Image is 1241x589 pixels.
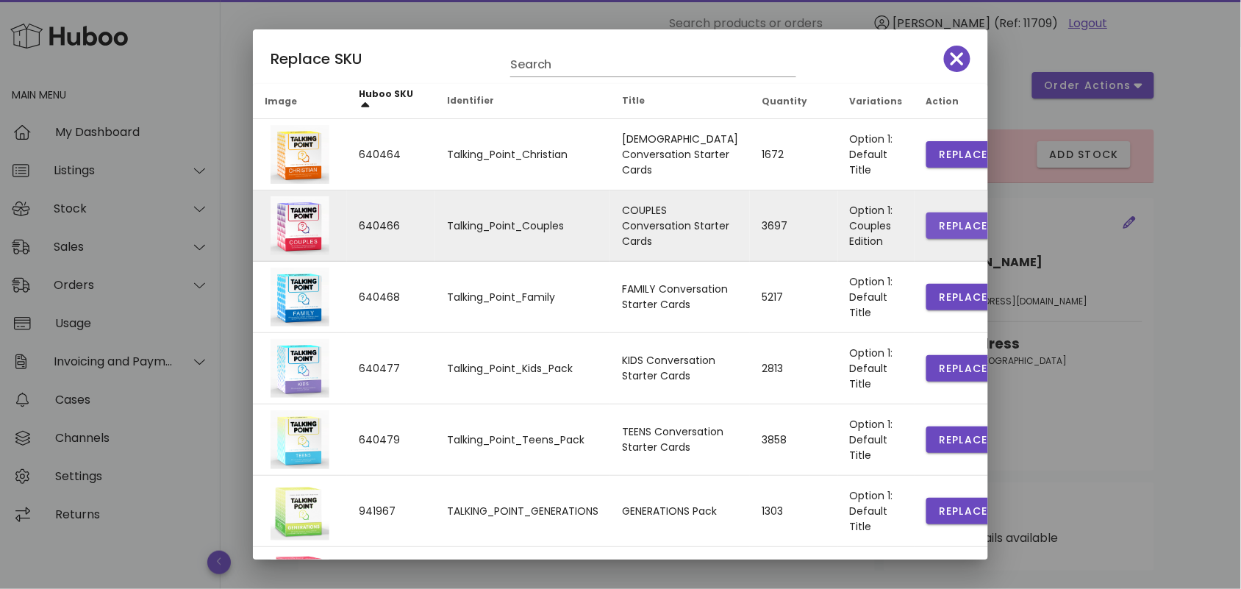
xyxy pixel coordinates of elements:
td: Option 1: Default Title [838,404,915,476]
td: Talking_Point_Family [435,262,610,333]
span: Replace [938,361,988,376]
span: Replace [938,147,988,163]
td: Option 1: Couples Edition [838,190,915,262]
span: Replace [938,432,988,448]
td: Option 1: Default Title [838,119,915,190]
td: Talking_Point_Couples [435,190,610,262]
div: Replace SKU [253,29,988,84]
th: Variations [838,84,915,119]
button: Replace [926,213,1000,239]
td: 2813 [750,333,838,404]
span: Title [622,94,645,107]
span: Replace [938,504,988,519]
td: 640479 [347,404,435,476]
button: Replace [926,355,1000,382]
th: Identifier: Not sorted. Activate to sort ascending. [435,84,610,119]
th: Title: Not sorted. Activate to sort ascending. [610,84,750,119]
td: 640466 [347,190,435,262]
th: Image [253,84,347,119]
td: Talking_Point_Christian [435,119,610,190]
td: [DEMOGRAPHIC_DATA] Conversation Starter Cards [610,119,750,190]
span: Identifier [447,94,494,107]
td: 941967 [347,476,435,547]
td: Talking_Point_Kids_Pack [435,333,610,404]
span: Quantity [762,95,807,107]
td: 3697 [750,190,838,262]
button: Replace [926,284,1000,310]
td: KIDS Conversation Starter Cards [610,333,750,404]
button: Replace [926,498,1000,524]
td: 3858 [750,404,838,476]
span: Action [926,95,959,107]
td: 5217 [750,262,838,333]
td: TALKING_POINT_GENERATIONS [435,476,610,547]
th: Huboo SKU: Sorted ascending. Activate to sort descending. [347,84,435,119]
button: Replace [926,426,1000,453]
td: TEENS Conversation Starter Cards [610,404,750,476]
td: COUPLES Conversation Starter Cards [610,190,750,262]
td: 1303 [750,476,838,547]
td: FAMILY Conversation Starter Cards [610,262,750,333]
td: 640468 [347,262,435,333]
th: Quantity [750,84,838,119]
span: Image [265,95,297,107]
td: 640464 [347,119,435,190]
span: Replace [938,290,988,305]
button: Replace [926,141,1000,168]
span: Replace [938,218,988,234]
th: Action [915,84,1012,119]
td: Option 1: Default Title [838,476,915,547]
td: 640477 [347,333,435,404]
td: Talking_Point_Teens_Pack [435,404,610,476]
span: Huboo SKU [359,88,413,100]
td: GENERATIONS Pack [610,476,750,547]
td: 1672 [750,119,838,190]
td: Option 1: Default Title [838,333,915,404]
span: Variations [850,95,903,107]
td: Option 1: Default Title [838,262,915,333]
